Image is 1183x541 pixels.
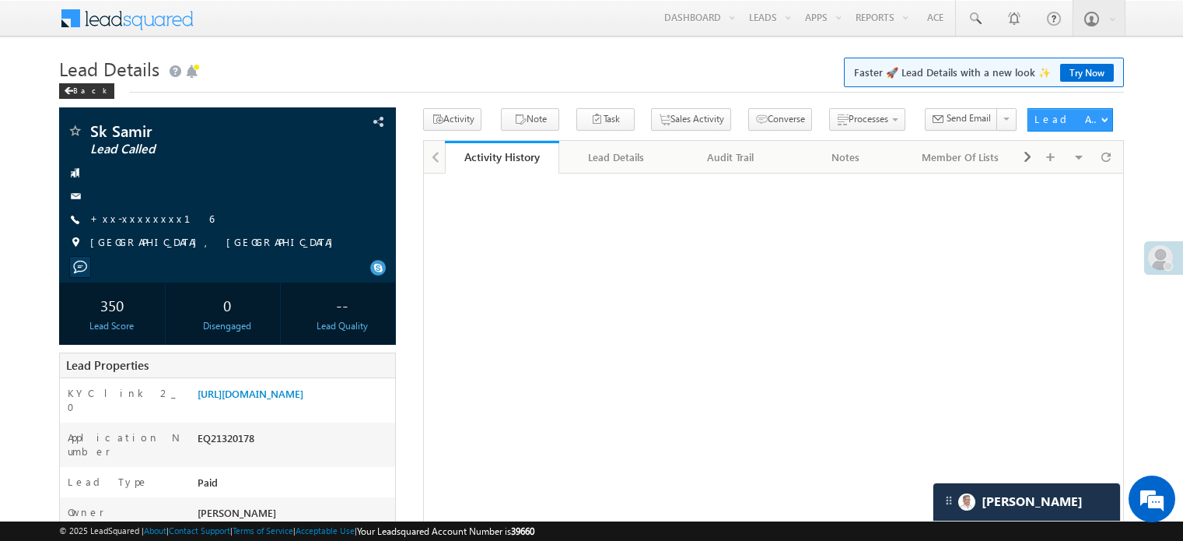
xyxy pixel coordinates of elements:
[674,141,789,174] a: Audit Trail
[293,319,391,333] div: Lead Quality
[1027,108,1113,132] button: Lead Actions
[1034,112,1101,126] div: Lead Actions
[233,525,293,536] a: Terms of Service
[801,148,889,167] div: Notes
[651,108,731,131] button: Sales Activity
[194,430,395,452] div: EQ21320178
[916,148,1004,167] div: Member Of Lists
[445,141,559,174] a: Activity History
[198,506,276,519] span: [PERSON_NAME]
[511,525,534,537] span: 39660
[90,123,299,139] span: Sk Samir
[59,56,159,81] span: Lead Details
[63,290,161,319] div: 350
[829,108,905,131] button: Processes
[982,494,1083,509] span: Carter
[457,149,548,164] div: Activity History
[904,141,1018,174] a: Member Of Lists
[958,494,975,511] img: Carter
[933,483,1121,522] div: carter-dragCarter[PERSON_NAME]
[68,430,181,458] label: Application Number
[178,290,276,319] div: 0
[357,525,534,537] span: Your Leadsquared Account Number is
[59,524,534,539] span: © 2025 LeadSquared | | | | |
[59,83,114,99] div: Back
[194,475,395,497] div: Paid
[144,525,166,536] a: About
[68,386,181,414] label: KYC link 2_0
[68,475,149,489] label: Lead Type
[90,235,341,251] span: [GEOGRAPHIC_DATA], [GEOGRAPHIC_DATA]
[293,290,391,319] div: --
[943,494,955,507] img: carter-drag
[925,108,998,131] button: Send Email
[849,113,888,125] span: Processes
[947,111,991,125] span: Send Email
[90,212,214,225] a: +xx-xxxxxxxx16
[572,148,660,167] div: Lead Details
[296,525,355,536] a: Acceptable Use
[198,387,303,400] a: [URL][DOMAIN_NAME]
[66,357,149,373] span: Lead Properties
[789,141,903,174] a: Notes
[1060,64,1114,82] a: Try Now
[178,319,276,333] div: Disengaged
[423,108,481,131] button: Activity
[169,525,230,536] a: Contact Support
[687,148,775,167] div: Audit Trail
[854,65,1114,80] span: Faster 🚀 Lead Details with a new look ✨
[748,108,812,131] button: Converse
[59,83,122,96] a: Back
[576,108,635,131] button: Task
[501,108,559,131] button: Note
[90,142,299,157] span: Lead Called
[559,141,674,174] a: Lead Details
[68,505,104,519] label: Owner
[63,319,161,333] div: Lead Score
